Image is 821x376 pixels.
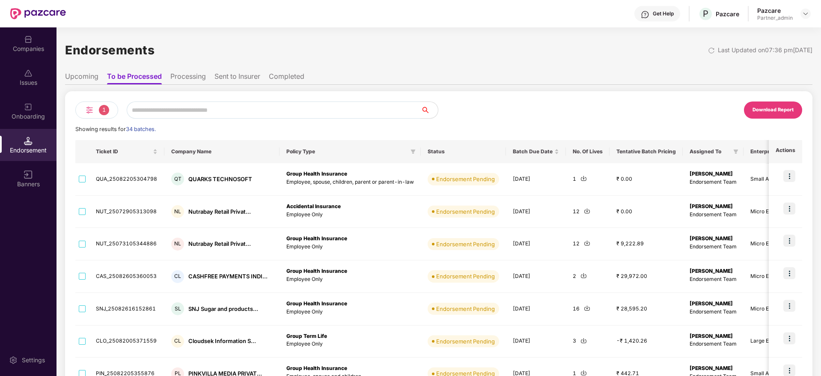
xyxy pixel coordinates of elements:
[732,146,740,157] span: filter
[610,293,683,325] td: ₹ 28,595.20
[783,203,795,215] img: icon
[566,140,610,163] th: No. Of Lives
[584,240,590,246] img: svg+xml;base64,PHN2ZyBpZD0iRG93bmxvYWQtMjR4MjQiIHhtbG5zPSJodHRwOi8vd3d3LnczLm9yZy8yMDAwL3N2ZyIgd2...
[610,140,683,163] th: Tentative Batch Pricing
[286,148,407,155] span: Policy Type
[769,140,802,163] th: Actions
[96,148,151,155] span: Ticket ID
[690,148,730,155] span: Assigned To
[89,260,164,293] td: CAS_25082605360053
[690,300,733,307] b: [PERSON_NAME]
[580,272,587,279] img: svg+xml;base64,PHN2ZyBpZD0iRG93bmxvYWQtMjR4MjQiIHhtbG5zPSJodHRwOi8vd3d3LnczLm9yZy8yMDAwL3N2ZyIgd2...
[75,126,156,132] span: Showing results for
[24,170,33,179] img: svg+xml;base64,PHN2ZyB3aWR0aD0iMTYiIGhlaWdodD0iMTYiIHZpZXdCb3g9IjAgMCAxNiAxNiIgZmlsbD0ibm9uZSIgeG...
[286,211,414,219] p: Employee Only
[506,325,566,358] td: [DATE]
[573,175,603,183] div: 1
[188,175,252,183] div: QUARKS TECHNOSOFT
[170,72,206,84] li: Processing
[610,163,683,196] td: ₹ 0.00
[436,272,495,281] div: Endorsement Pending
[757,6,793,15] div: Pazcare
[573,240,603,248] div: 12
[513,148,553,155] span: Batch Due Date
[420,107,438,113] span: search
[690,211,737,219] p: Endorsement Team
[286,300,347,307] b: Group Health Insurance
[783,332,795,344] img: icon
[420,101,438,119] button: search
[188,337,256,345] div: Cloudsek Information S...
[421,140,506,163] th: Status
[286,340,414,348] p: Employee Only
[610,325,683,358] td: -₹ 1,420.26
[506,293,566,325] td: [DATE]
[580,370,587,376] img: svg+xml;base64,PHN2ZyBpZD0iRG93bmxvYWQtMjR4MjQiIHhtbG5zPSJodHRwOi8vd3d3LnczLm9yZy8yMDAwL3N2ZyIgd2...
[286,268,347,274] b: Group Health Insurance
[65,41,155,60] h1: Endorsements
[286,178,414,186] p: Employee, spouse, children, parent or parent-in-law
[214,72,260,84] li: Sent to Insurer
[802,10,809,17] img: svg+xml;base64,PHN2ZyBpZD0iRHJvcGRvd24tMzJ4MzIiIHhtbG5zPSJodHRwOi8vd3d3LnczLm9yZy8yMDAwL3N2ZyIgd2...
[171,205,184,218] div: NL
[690,203,733,209] b: [PERSON_NAME]
[286,308,414,316] p: Employee Only
[89,228,164,260] td: NUT_25073105344886
[718,45,812,55] div: Last Updated on 07:36 pm[DATE]
[584,208,590,214] img: svg+xml;base64,PHN2ZyBpZD0iRG93bmxvYWQtMjR4MjQiIHhtbG5zPSJodHRwOi8vd3d3LnczLm9yZy8yMDAwL3N2ZyIgd2...
[690,243,737,251] p: Endorsement Team
[10,8,66,19] img: New Pazcare Logo
[19,356,48,364] div: Settings
[286,275,414,283] p: Employee Only
[436,240,495,248] div: Endorsement Pending
[733,149,738,154] span: filter
[171,270,184,283] div: CL
[783,235,795,247] img: icon
[436,304,495,313] div: Endorsement Pending
[753,106,794,114] div: Download Report
[573,272,603,281] div: 2
[573,305,603,313] div: 16
[24,35,33,44] img: svg+xml;base64,PHN2ZyBpZD0iQ29tcGFuaWVzIiB4bWxucz0iaHR0cDovL3d3dy53My5vcmcvMjAwMC9zdmciIHdpZHRoPS...
[436,337,495,346] div: Endorsement Pending
[286,243,414,251] p: Employee Only
[171,335,184,348] div: CL
[653,10,674,17] div: Get Help
[89,140,164,163] th: Ticket ID
[641,10,649,19] img: svg+xml;base64,PHN2ZyBpZD0iSGVscC0zMngzMiIgeG1sbnM9Imh0dHA6Ly93d3cudzMub3JnLzIwMDAvc3ZnIiB3aWR0aD...
[126,126,156,132] span: 34 batches.
[506,163,566,196] td: [DATE]
[89,293,164,325] td: SNJ_25082616152861
[573,208,603,216] div: 12
[188,240,251,248] div: Nutrabay Retail Privat...
[506,260,566,293] td: [DATE]
[506,196,566,228] td: [DATE]
[783,170,795,182] img: icon
[690,365,733,371] b: [PERSON_NAME]
[286,170,347,177] b: Group Health Insurance
[188,305,258,313] div: SNJ Sugar and products...
[286,203,341,209] b: Accidental Insurance
[107,72,162,84] li: To be Processed
[171,173,184,185] div: QT
[716,10,739,18] div: Pazcare
[84,105,95,115] img: svg+xml;base64,PHN2ZyB4bWxucz0iaHR0cDovL3d3dy53My5vcmcvMjAwMC9zdmciIHdpZHRoPSIyNCIgaGVpZ2h0PSIyNC...
[506,140,566,163] th: Batch Due Date
[690,333,733,339] b: [PERSON_NAME]
[188,272,268,281] div: CASHFREE PAYMENTS INDI...
[580,175,587,182] img: svg+xml;base64,PHN2ZyBpZD0iRG93bmxvYWQtMjR4MjQiIHhtbG5zPSJodHRwOi8vd3d3LnczLm9yZy8yMDAwL3N2ZyIgd2...
[410,149,416,154] span: filter
[580,337,587,344] img: svg+xml;base64,PHN2ZyBpZD0iRG93bmxvYWQtMjR4MjQiIHhtbG5zPSJodHRwOi8vd3d3LnczLm9yZy8yMDAwL3N2ZyIgd2...
[24,69,33,78] img: svg+xml;base64,PHN2ZyBpZD0iSXNzdWVzX2Rpc2FibGVkIiB4bWxucz0iaHR0cDovL3d3dy53My5vcmcvMjAwMC9zdmciIH...
[171,302,184,315] div: SL
[436,175,495,183] div: Endorsement Pending
[690,308,737,316] p: Endorsement Team
[757,15,793,21] div: Partner_admin
[188,208,251,216] div: Nutrabay Retail Privat...
[690,268,733,274] b: [PERSON_NAME]
[584,305,590,311] img: svg+xml;base64,PHN2ZyBpZD0iRG93bmxvYWQtMjR4MjQiIHhtbG5zPSJodHRwOi8vd3d3LnczLm9yZy8yMDAwL3N2ZyIgd2...
[690,275,737,283] p: Endorsement Team
[9,356,18,364] img: svg+xml;base64,PHN2ZyBpZD0iU2V0dGluZy0yMHgyMCIgeG1sbnM9Imh0dHA6Ly93d3cudzMub3JnLzIwMDAvc3ZnIiB3aW...
[286,235,347,242] b: Group Health Insurance
[286,365,347,371] b: Group Health Insurance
